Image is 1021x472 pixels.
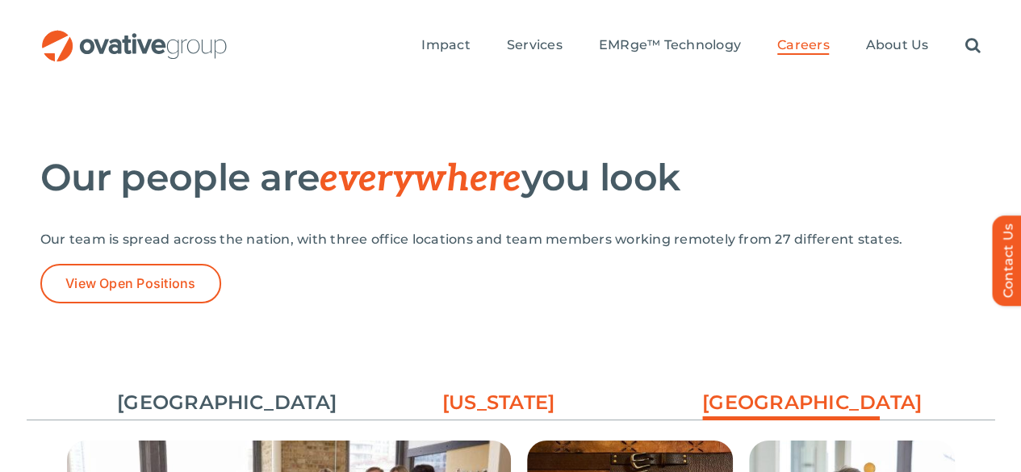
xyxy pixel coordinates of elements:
[702,389,880,424] a: [GEOGRAPHIC_DATA]
[421,37,470,55] a: Impact
[507,37,563,53] span: Services
[865,37,928,55] a: About Us
[777,37,830,55] a: Careers
[865,37,928,53] span: About Us
[599,37,741,55] a: EMRge™ Technology
[320,157,521,202] span: everywhere
[599,37,741,53] span: EMRge™ Technology
[507,37,563,55] a: Services
[40,28,228,44] a: OG_Full_horizontal_RGB
[27,381,995,424] ul: Post Filters
[40,157,981,199] h2: Our people are you look
[40,264,221,303] a: View Open Positions
[777,37,830,53] span: Careers
[65,276,196,291] span: View Open Positions
[117,389,295,416] a: [GEOGRAPHIC_DATA]
[965,37,980,55] a: Search
[421,20,980,72] nav: Menu
[421,37,470,53] span: Impact
[410,389,588,416] a: [US_STATE]
[40,232,981,248] p: Our team is spread across the nation, with three office locations and team members working remote...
